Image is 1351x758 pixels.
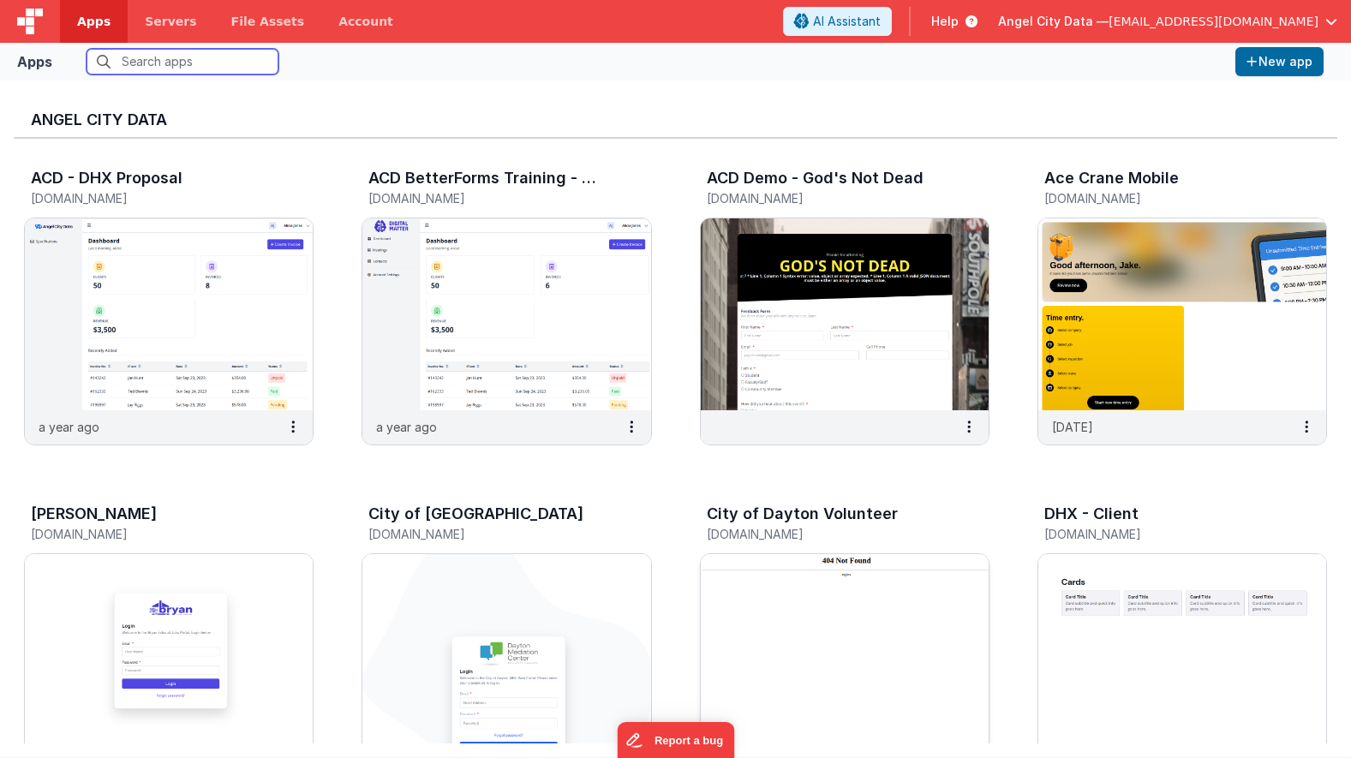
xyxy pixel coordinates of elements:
h5: [DOMAIN_NAME] [1044,192,1284,205]
span: Angel City Data — [998,13,1109,30]
h5: [DOMAIN_NAME] [368,528,608,540]
button: Angel City Data — [EMAIL_ADDRESS][DOMAIN_NAME] [998,13,1337,30]
h5: [DOMAIN_NAME] [31,528,271,540]
h3: DHX - Client [1044,505,1139,522]
button: New app [1235,47,1324,76]
h3: ACD Demo - God's Not Dead [707,170,924,187]
h3: ACD BetterForms Training - Meetings [368,170,603,187]
span: [EMAIL_ADDRESS][DOMAIN_NAME] [1109,13,1318,30]
span: Servers [145,13,196,30]
span: Help [931,13,959,30]
span: File Assets [231,13,305,30]
h3: City of [GEOGRAPHIC_DATA] [368,505,583,522]
h5: [DOMAIN_NAME] [707,528,947,540]
h3: ACD - DHX Proposal [31,170,182,187]
p: a year ago [39,418,99,436]
h3: Ace Crane Mobile [1044,170,1179,187]
button: AI Assistant [783,7,892,36]
h3: [PERSON_NAME] [31,505,157,522]
div: Apps [17,51,52,72]
h3: City of Dayton Volunteer [707,505,898,522]
h5: [DOMAIN_NAME] [31,192,271,205]
h5: [DOMAIN_NAME] [707,192,947,205]
h3: Angel City Data [31,111,1320,128]
span: AI Assistant [813,13,881,30]
input: Search apps [87,49,278,75]
span: Apps [77,13,111,30]
h5: [DOMAIN_NAME] [368,192,608,205]
p: [DATE] [1052,418,1093,436]
h5: [DOMAIN_NAME] [1044,528,1284,540]
p: a year ago [376,418,437,436]
iframe: Marker.io feedback button [617,722,734,758]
